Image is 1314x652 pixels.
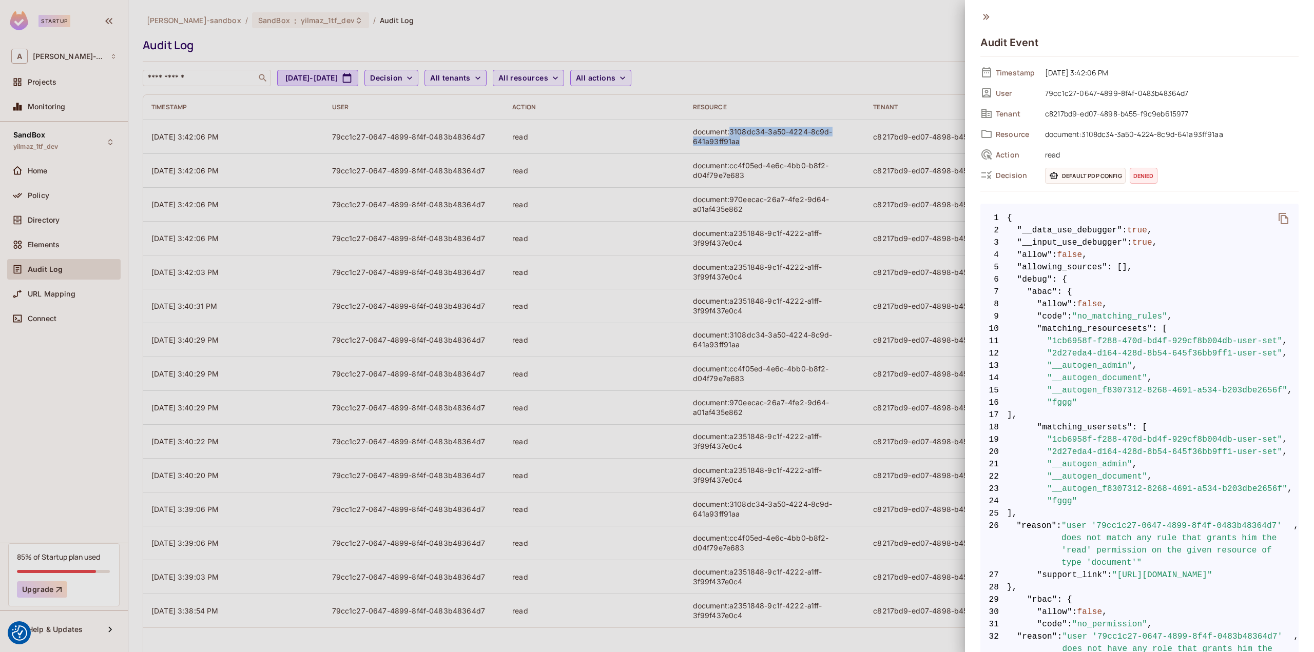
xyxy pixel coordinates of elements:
span: 10 [980,323,1007,335]
span: Resource [996,129,1037,139]
span: User [996,88,1037,98]
span: : [1127,236,1132,249]
span: : { [1052,273,1067,286]
span: : { [1057,286,1072,298]
span: 9 [980,310,1007,323]
span: 27 [980,569,1007,581]
span: , [1282,335,1287,347]
span: , [1287,384,1292,397]
span: , [1282,433,1287,446]
span: , [1102,298,1107,310]
span: Tenant [996,109,1037,118]
span: 6 [980,273,1007,286]
span: : [ [1132,421,1147,433]
span: "allow" [1017,249,1052,261]
span: 26 [980,520,1007,569]
span: "__autogen_f8307312-8268-4691-a534-b203dbe2656f" [1047,384,1287,397]
span: read [1040,148,1299,161]
span: "allow" [1037,606,1072,618]
h4: Audit Event [980,36,1038,49]
span: "__input_use_debugger" [1017,236,1128,249]
span: 21 [980,458,1007,470]
span: , [1102,606,1107,618]
span: , [1132,360,1137,372]
span: false [1077,298,1103,310]
span: ], [980,409,1299,421]
span: false [1077,606,1103,618]
span: 13 [980,360,1007,372]
span: "__autogen_f8307312-8268-4691-a534-b203dbe2656f" [1047,483,1287,495]
button: delete [1271,206,1296,231]
span: "allowing_sources" [1017,261,1108,273]
span: false [1057,249,1083,261]
span: , [1293,520,1299,569]
span: 20 [980,446,1007,458]
img: Revisit consent button [12,625,27,641]
span: 31 [980,618,1007,630]
span: Default PDP config [1045,168,1126,184]
span: 30 [980,606,1007,618]
span: [DATE] 3:42:06 PM [1040,66,1299,78]
span: "2d27eda4-d164-428d-8b54-645f36bb9ff1-user-set" [1047,446,1282,458]
span: 3 [980,236,1007,249]
button: Consent Preferences [12,625,27,641]
span: "reason" [1016,520,1056,569]
span: : [1052,249,1057,261]
span: 19 [980,433,1007,446]
span: Timestamp [996,68,1037,77]
span: , [1167,310,1172,323]
span: "no_matching_rules" [1072,310,1167,323]
span: 8 [980,298,1007,310]
span: 29 [980,594,1007,606]
span: denied [1130,168,1157,184]
span: : { [1057,594,1072,606]
span: : [1107,569,1112,581]
span: "[URL][DOMAIN_NAME]" [1112,569,1212,581]
span: "__autogen_document" [1047,470,1147,483]
span: , [1132,458,1137,470]
span: "fggg" [1047,495,1077,507]
span: "allow" [1037,298,1072,310]
span: , [1282,446,1287,458]
span: : [1067,310,1072,323]
span: "__data_use_debugger" [1017,224,1123,236]
span: c8217bd9-ed07-4898-b455-f9c9eb615977 [1040,107,1299,120]
span: , [1147,470,1152,483]
span: , [1082,249,1087,261]
span: , [1287,483,1292,495]
span: document:3108dc34-3a50-4224-8c9d-641a93ff91aa [1040,128,1299,140]
span: , [1152,236,1157,249]
span: 15 [980,384,1007,397]
span: "2d27eda4-d164-428d-8b54-645f36bb9ff1-user-set" [1047,347,1282,360]
span: "1cb6958f-f288-470d-bd4f-929cf8b004db-user-set" [1047,433,1282,446]
span: 16 [980,397,1007,409]
span: 23 [980,483,1007,495]
span: "matching_usersets" [1037,421,1132,433]
span: "user '79cc1c27-0647-4899-8f4f-0483b48364d7' does not match any rule that grants him the 'read' p... [1061,520,1293,569]
span: 25 [980,507,1007,520]
span: , [1282,347,1287,360]
span: "__autogen_admin" [1047,360,1132,372]
span: : [1067,618,1072,630]
span: : [1056,520,1061,569]
span: "fggg" [1047,397,1077,409]
span: "1cb6958f-f288-470d-bd4f-929cf8b004db-user-set" [1047,335,1282,347]
span: "debug" [1017,273,1052,286]
span: "support_link" [1037,569,1108,581]
span: 7 [980,286,1007,298]
span: true [1127,224,1147,236]
span: 28 [980,581,1007,594]
span: { [1007,212,1012,224]
span: true [1132,236,1152,249]
span: 5 [980,261,1007,273]
span: 22 [980,470,1007,483]
span: 79cc1c27-0647-4899-8f4f-0483b48364d7 [1040,87,1299,99]
span: ], [980,507,1299,520]
span: Action [996,150,1037,160]
span: Decision [996,170,1037,180]
span: "__autogen_document" [1047,372,1147,384]
span: : [ [1152,323,1167,335]
span: "__autogen_admin" [1047,458,1132,470]
span: 1 [980,212,1007,224]
span: "matching_resourcesets" [1037,323,1152,335]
